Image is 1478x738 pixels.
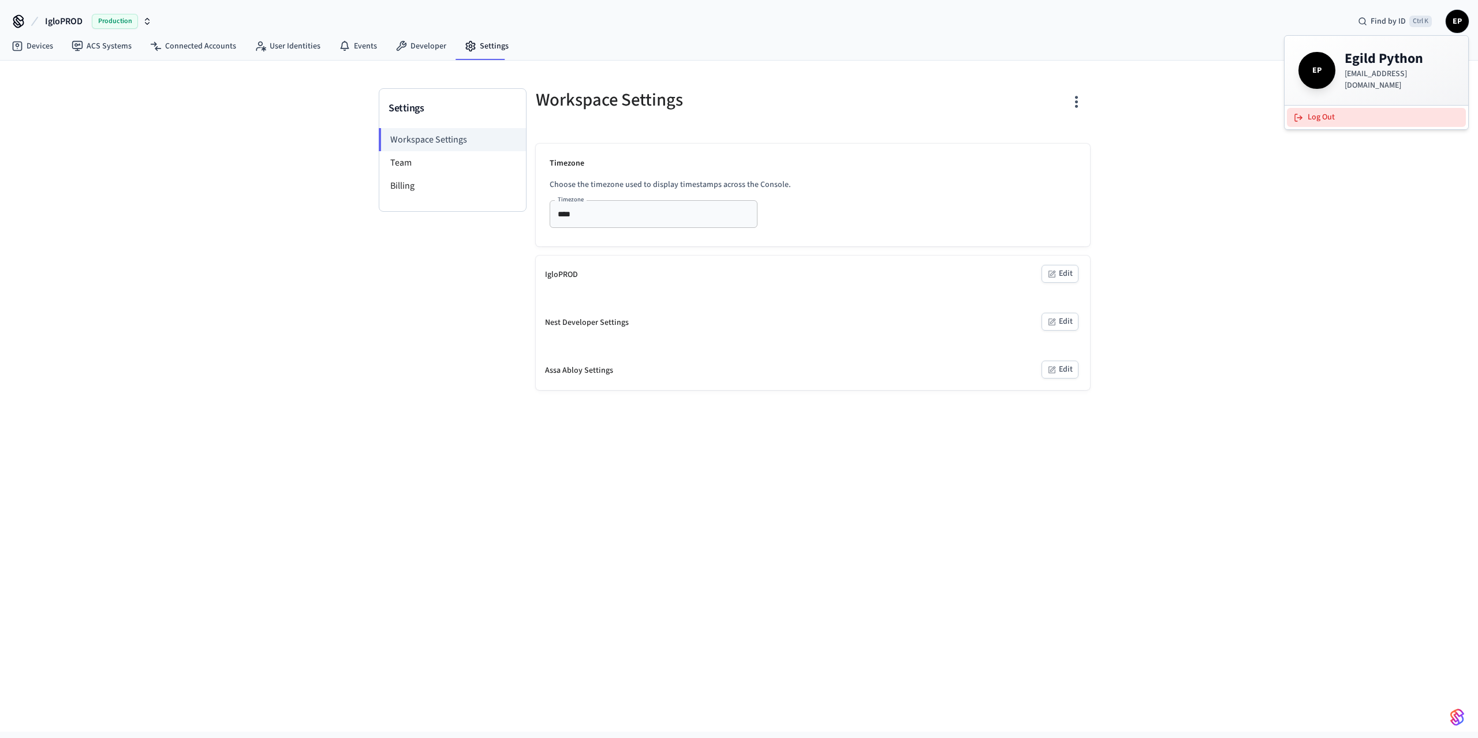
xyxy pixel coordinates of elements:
[1409,16,1432,27] span: Ctrl K
[545,365,613,377] div: Assa Abloy Settings
[1345,68,1454,91] p: [EMAIL_ADDRESS][DOMAIN_NAME]
[379,151,526,174] li: Team
[141,36,245,57] a: Connected Accounts
[1371,16,1406,27] span: Find by ID
[558,195,584,204] label: Timezone
[1345,50,1454,68] h4: Egild Python
[1450,708,1464,726] img: SeamLogoGradient.69752ec5.svg
[545,269,578,281] div: IgloPROD
[550,158,1076,170] p: Timezone
[45,14,83,28] span: IgloPROD
[245,36,330,57] a: User Identities
[536,88,806,112] h5: Workspace Settings
[389,100,517,117] h3: Settings
[1446,10,1469,33] button: EP
[2,36,62,57] a: Devices
[456,36,518,57] a: Settings
[1301,54,1333,87] span: EP
[550,179,1076,191] p: Choose the timezone used to display timestamps across the Console.
[1042,361,1078,379] button: Edit
[379,128,526,151] li: Workspace Settings
[1349,11,1441,32] div: Find by IDCtrl K
[1447,11,1468,32] span: EP
[1287,108,1466,127] button: Log Out
[330,36,386,57] a: Events
[379,174,526,197] li: Billing
[386,36,456,57] a: Developer
[62,36,141,57] a: ACS Systems
[92,14,138,29] span: Production
[1042,313,1078,331] button: Edit
[545,317,629,329] div: Nest Developer Settings
[1042,265,1078,283] button: Edit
